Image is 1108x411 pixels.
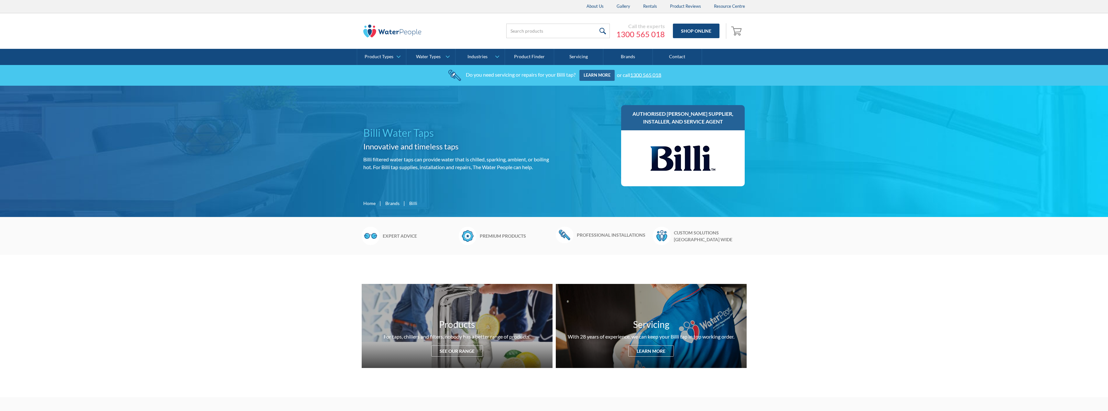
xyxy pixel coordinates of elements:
[416,54,441,59] div: Water Types
[406,49,455,65] a: Water Types
[431,345,483,357] div: See our range
[385,200,400,207] a: Brands
[384,333,530,341] div: For taps, chillers and filters, nobody has a better range of products.
[673,24,719,38] a: Shop Online
[603,49,653,65] a: Brands
[506,24,610,38] input: Search products
[616,29,665,39] a: 1300 565 018
[379,199,382,207] div: |
[568,333,734,341] div: With 28 years of experience, we can keep your Billi tap in top working order.
[467,54,488,59] div: Industries
[674,229,747,243] h6: Custom solutions [GEOGRAPHIC_DATA] wide
[633,318,669,331] h3: Servicing
[577,232,650,238] h6: Professional installations
[362,284,553,368] a: ProductsFor taps, chillers and filters, nobody has a better range of products.See our range
[556,284,747,368] a: ServicingWith 28 years of experience, we can keep your Billi tap in top working order.Learn more
[556,227,574,243] img: Wrench
[455,49,504,65] a: Industries
[651,137,715,180] img: Billi
[653,49,702,65] a: Contact
[480,233,553,239] h6: Premium products
[617,71,661,78] div: or call
[365,54,393,59] div: Product Types
[466,71,576,78] div: Do you need servicing or repairs for your Billi tap?
[383,233,455,239] h6: Expert advice
[409,200,417,207] div: Billi
[459,227,477,245] img: Badge
[363,200,376,207] a: Home
[731,26,743,36] img: shopping cart
[403,199,406,207] div: |
[616,23,665,29] div: Call the experts
[363,125,552,141] h1: Billi Water Taps
[363,25,422,38] img: The Water People
[505,49,554,65] a: Product Finder
[363,156,552,171] p: Billi filtered water taps can provide water that is chilled, sparking, ambient, or boiling hot. F...
[730,23,745,39] a: Open cart
[579,70,615,81] a: Learn more
[653,227,671,245] img: Waterpeople Symbol
[628,110,739,125] h3: Authorised [PERSON_NAME] supplier, installer, and service agent
[439,318,475,331] h3: Products
[362,227,379,245] img: Glasses
[357,49,406,65] a: Product Types
[363,141,552,152] h2: Innovative and timeless taps
[630,71,661,78] a: 1300 565 018
[554,49,603,65] a: Servicing
[628,345,674,357] div: Learn more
